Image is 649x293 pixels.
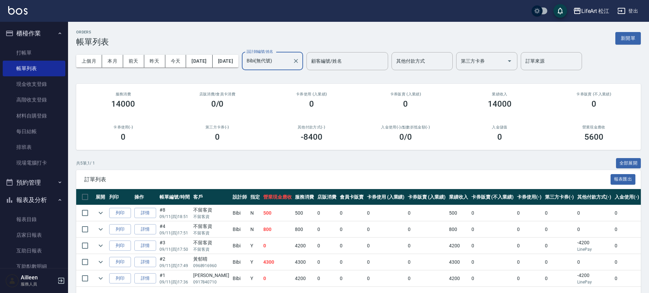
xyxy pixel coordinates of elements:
td: 0 [543,254,576,270]
button: LifeArt 松江 [570,4,612,18]
td: Bibi [231,205,249,221]
button: expand row [96,273,106,283]
td: 800 [262,221,294,237]
th: 服務消費 [293,189,316,205]
th: 第三方卡券(-) [543,189,576,205]
h3: 0 [309,99,314,109]
img: Person [5,274,19,288]
a: 詳情 [134,224,156,235]
th: 卡券使用 (入業績) [365,189,406,205]
td: 0 [365,254,406,270]
td: 0 [543,238,576,254]
div: 黃郁晴 [193,256,229,263]
th: 帳單編號/時間 [158,189,192,205]
td: 0 [576,205,613,221]
button: 報表匯出 [611,174,636,185]
p: 服務人員 [21,281,55,287]
td: 0 [470,271,515,287]
h2: 卡券使用 (入業績) [272,92,350,96]
th: 卡券販賣 (入業績) [406,189,447,205]
button: 櫃檯作業 [3,25,65,42]
td: 0 [470,205,515,221]
button: 新開單 [615,32,641,45]
a: 現金收支登錄 [3,76,65,92]
h3: 帳單列表 [76,37,109,47]
td: 0 [406,254,447,270]
button: expand row [96,208,106,218]
td: 0 [338,254,365,270]
button: [DATE] [213,55,238,67]
label: 設計師編號/姓名 [247,49,273,54]
td: 0 [576,254,613,270]
td: 4200 [293,271,316,287]
td: 0 [262,271,294,287]
td: Y [249,238,262,254]
td: 0 [515,254,543,270]
button: 本月 [102,55,123,67]
td: 0 [316,254,338,270]
td: 800 [293,221,316,237]
a: 高階收支登錄 [3,92,65,108]
td: 0 [365,221,406,237]
h3: 5600 [584,132,603,142]
a: 帳單列表 [3,61,65,76]
td: #2 [158,254,192,270]
td: 0 [543,205,576,221]
td: 0 [316,205,338,221]
button: 列印 [109,224,131,235]
button: 登出 [615,5,641,17]
td: 4200 [293,238,316,254]
td: N [249,221,262,237]
p: 不留客資 [193,246,229,252]
th: 入金使用(-) [613,189,641,205]
td: 0 [406,238,447,254]
td: 4200 [447,271,470,287]
h2: 第三方卡券(-) [179,125,256,129]
a: 報表目錄 [3,212,65,227]
td: 0 [543,221,576,237]
h3: 14000 [111,99,135,109]
h3: 0 /0 [399,132,412,142]
button: Clear [291,56,301,66]
h2: 業績收入 [461,92,539,96]
td: 0 [515,205,543,221]
h3: 0 [592,99,596,109]
th: 營業現金應收 [262,189,294,205]
td: 0 [613,254,641,270]
td: 0 [338,221,365,237]
a: 現場電腦打卡 [3,155,65,171]
td: 0 [613,205,641,221]
td: 0 [365,238,406,254]
th: 展開 [94,189,107,205]
td: 800 [447,221,470,237]
td: 0 [515,238,543,254]
th: 卡券販賣 (不入業績) [470,189,515,205]
td: 0 [316,271,338,287]
h2: 店販消費 /會員卡消費 [179,92,256,96]
th: 設計師 [231,189,249,205]
button: [DATE] [186,55,212,67]
p: 09/11 (四) 17:36 [160,279,190,285]
div: 不留客資 [193,239,229,246]
td: 0 [515,221,543,237]
a: 詳情 [134,208,156,218]
h2: ORDERS [76,30,109,34]
p: 共 5 筆, 1 / 1 [76,160,95,166]
td: -4200 [576,271,613,287]
button: 列印 [109,241,131,251]
h3: -8400 [301,132,322,142]
button: save [553,4,567,18]
td: 0 [470,238,515,254]
p: 09/11 (四) 18:51 [160,214,190,220]
td: 0 [470,221,515,237]
p: 不留客資 [193,214,229,220]
td: 0 [406,221,447,237]
h3: 14000 [488,99,512,109]
td: 4300 [293,254,316,270]
h3: 0 [121,132,126,142]
button: 上個月 [76,55,102,67]
td: Y [249,254,262,270]
p: 不留客資 [193,230,229,236]
td: -4200 [576,238,613,254]
div: 不留客資 [193,206,229,214]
